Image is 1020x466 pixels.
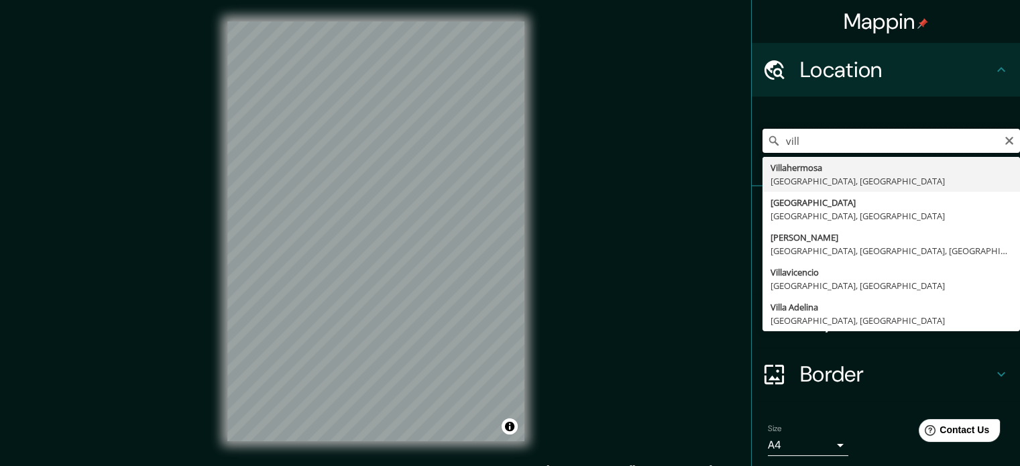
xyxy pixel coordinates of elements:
h4: Border [800,361,993,388]
div: [PERSON_NAME] [771,231,1012,244]
div: [GEOGRAPHIC_DATA], [GEOGRAPHIC_DATA] [771,314,1012,327]
input: Pick your city or area [762,129,1020,153]
button: Toggle attribution [502,418,518,434]
h4: Location [800,56,993,83]
h4: Layout [800,307,993,334]
div: Layout [752,294,1020,347]
div: Villahermosa [771,161,1012,174]
div: Border [752,347,1020,401]
h4: Mappin [844,8,929,35]
div: Style [752,240,1020,294]
img: pin-icon.png [917,18,928,29]
div: [GEOGRAPHIC_DATA], [GEOGRAPHIC_DATA] [771,174,1012,188]
div: [GEOGRAPHIC_DATA] [771,196,1012,209]
label: Size [768,423,782,434]
div: Villavicencio [771,266,1012,279]
div: Pins [752,186,1020,240]
button: Clear [1004,133,1015,146]
div: Location [752,43,1020,97]
div: [GEOGRAPHIC_DATA], [GEOGRAPHIC_DATA] [771,209,1012,223]
div: A4 [768,434,848,456]
div: Villa Adelina [771,300,1012,314]
div: [GEOGRAPHIC_DATA], [GEOGRAPHIC_DATA], [GEOGRAPHIC_DATA] [771,244,1012,257]
canvas: Map [227,21,524,441]
iframe: Help widget launcher [901,414,1005,451]
div: [GEOGRAPHIC_DATA], [GEOGRAPHIC_DATA] [771,279,1012,292]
